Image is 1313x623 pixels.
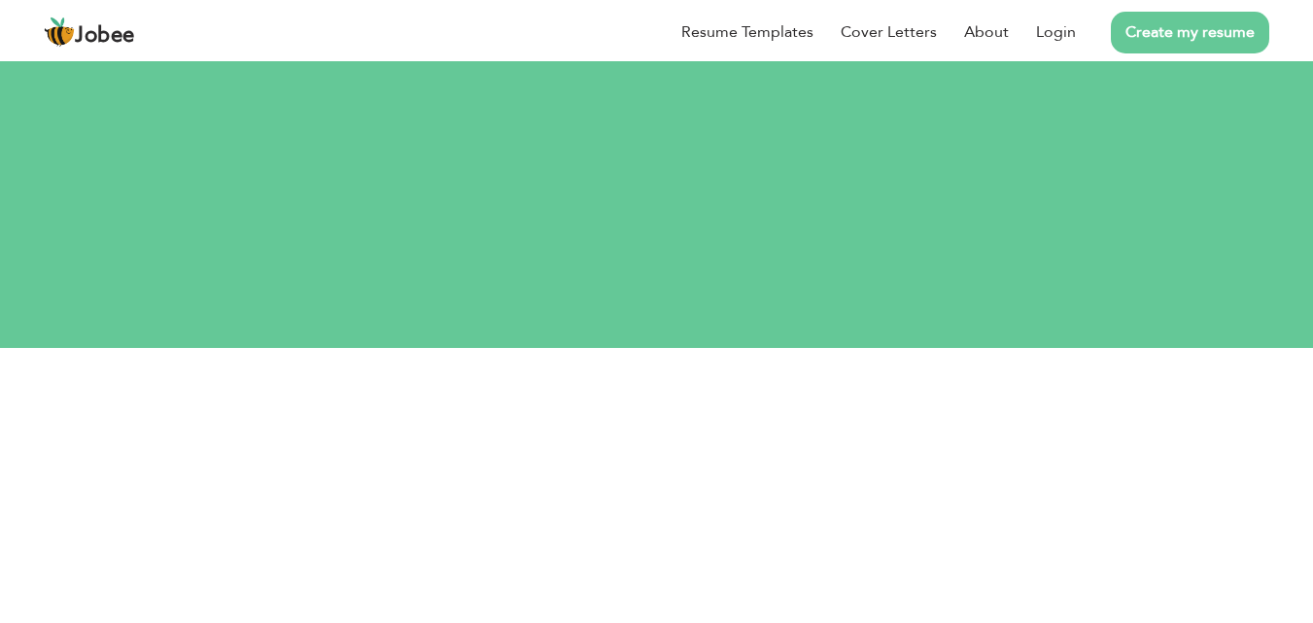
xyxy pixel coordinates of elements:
[75,25,135,47] span: Jobee
[681,20,813,44] a: Resume Templates
[44,17,135,48] a: Jobee
[1036,20,1076,44] a: Login
[1111,12,1269,53] a: Create my resume
[44,17,75,48] img: jobee.io
[964,20,1009,44] a: About
[841,20,937,44] a: Cover Letters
